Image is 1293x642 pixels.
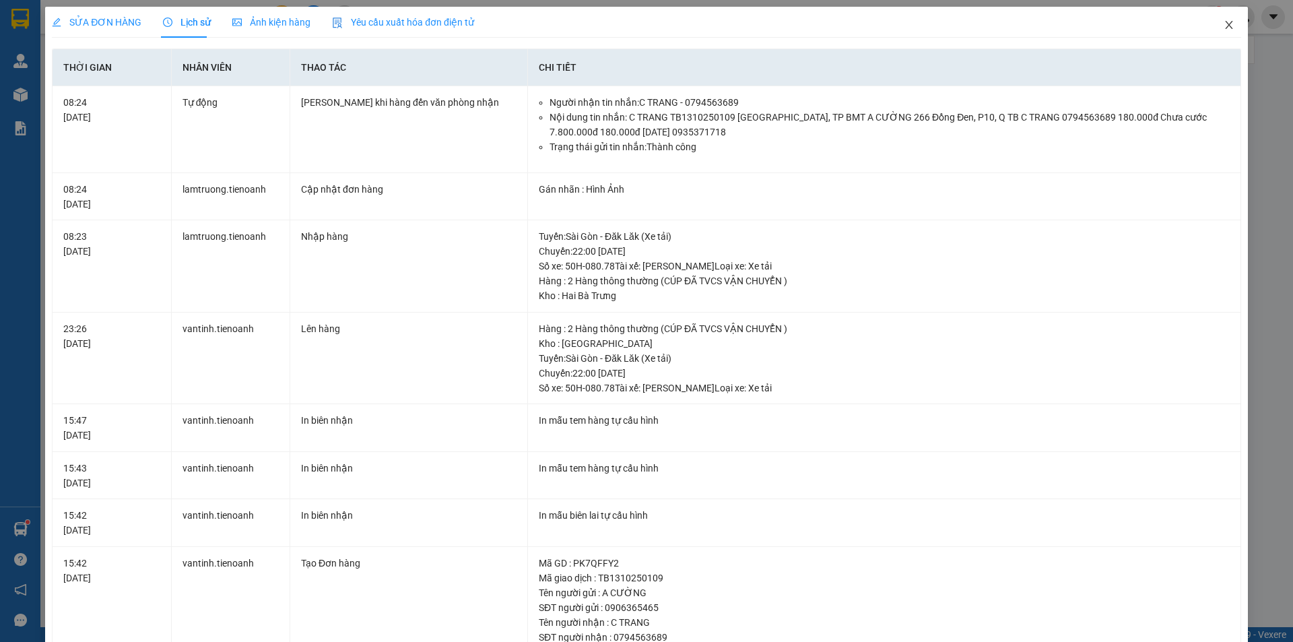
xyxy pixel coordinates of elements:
div: In biên nhận [301,508,517,523]
span: clock-circle [163,18,172,27]
div: Hàng : 2 Hàng thông thường (CÚP ĐÃ TVCS VẬN CHUYỂN ) [539,274,1230,288]
td: vantinh.tienoanh [172,452,290,500]
span: Ảnh kiện hàng [232,17,310,28]
div: In biên nhận [301,461,517,476]
div: In mẫu tem hàng tự cấu hình [539,413,1230,428]
div: In biên nhận [301,413,517,428]
div: In mẫu tem hàng tự cấu hình [539,461,1230,476]
td: vantinh.tienoanh [172,404,290,452]
li: Trạng thái gửi tin nhắn: Thành công [550,139,1230,154]
div: SĐT người gửi : 0906365465 [539,600,1230,615]
div: Cập nhật đơn hàng [301,182,517,197]
div: Kho : Hai Bà Trưng [539,288,1230,303]
td: Tự động [172,86,290,173]
button: Close [1210,7,1248,44]
th: Thao tác [290,49,528,86]
img: icon [332,18,343,28]
div: Lên hàng [301,321,517,336]
span: Lịch sử [163,17,211,28]
div: 23:26 [DATE] [63,321,160,351]
div: [PERSON_NAME] khi hàng đến văn phòng nhận [301,95,517,110]
span: picture [232,18,242,27]
div: Nhập hàng [301,229,517,244]
div: Tuyến : Sài Gòn - Đăk Lăk (Xe tải) Chuyến: 22:00 [DATE] Số xe: 50H-080.78 Tài xế: [PERSON_NAME] L... [539,229,1230,274]
div: 15:43 [DATE] [63,461,160,490]
div: Tên người gửi : A CƯỜNG [539,585,1230,600]
td: vantinh.tienoanh [172,499,290,547]
span: SỬA ĐƠN HÀNG [52,17,141,28]
span: edit [52,18,61,27]
span: close [1224,20,1234,30]
span: Yêu cầu xuất hóa đơn điện tử [332,17,474,28]
div: 08:23 [DATE] [63,229,160,259]
div: Kho : [GEOGRAPHIC_DATA] [539,336,1230,351]
div: Mã giao dịch : TB1310250109 [539,571,1230,585]
li: Người nhận tin nhắn: C TRANG - 0794563689 [550,95,1230,110]
th: Chi tiết [528,49,1241,86]
li: Nội dung tin nhắn: C TRANG TB1310250109 [GEOGRAPHIC_DATA], TP BMT A CƯỜNG 266 Đồng Đen, P10, Q TB... [550,110,1230,139]
div: 15:47 [DATE] [63,413,160,443]
div: Tạo Đơn hàng [301,556,517,571]
td: lamtruong.tienoanh [172,173,290,221]
div: Hàng : 2 Hàng thông thường (CÚP ĐÃ TVCS VẬN CHUYỂN ) [539,321,1230,336]
th: Thời gian [53,49,171,86]
div: 15:42 [DATE] [63,556,160,585]
td: vantinh.tienoanh [172,313,290,405]
div: Tuyến : Sài Gòn - Đăk Lăk (Xe tải) Chuyến: 22:00 [DATE] Số xe: 50H-080.78 Tài xế: [PERSON_NAME] L... [539,351,1230,395]
div: Gán nhãn : Hình Ảnh [539,182,1230,197]
div: 08:24 [DATE] [63,95,160,125]
div: In mẫu biên lai tự cấu hình [539,508,1230,523]
div: 15:42 [DATE] [63,508,160,538]
th: Nhân viên [172,49,290,86]
div: Tên người nhận : C TRANG [539,615,1230,630]
td: lamtruong.tienoanh [172,220,290,313]
div: Mã GD : PK7QFFY2 [539,556,1230,571]
div: 08:24 [DATE] [63,182,160,212]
